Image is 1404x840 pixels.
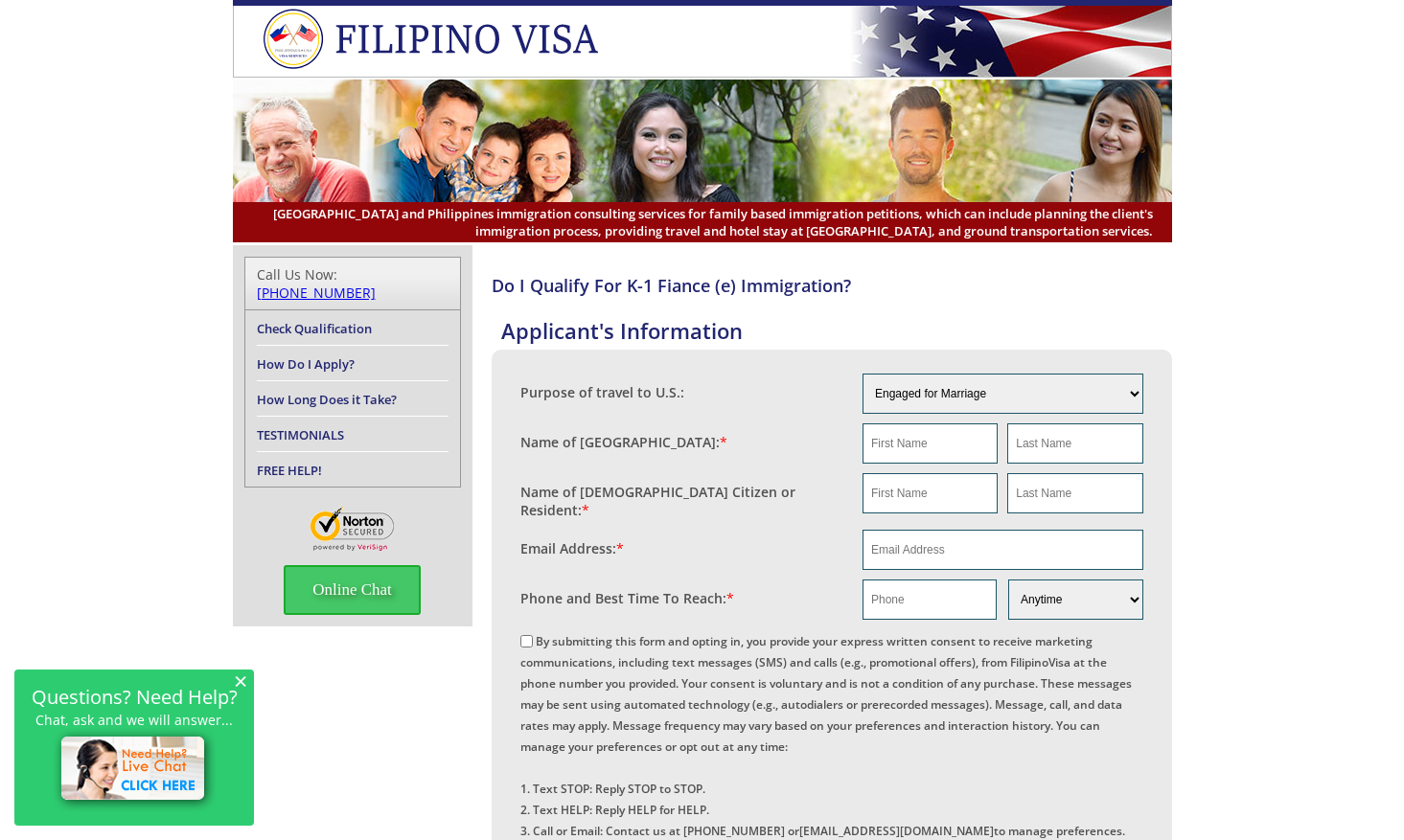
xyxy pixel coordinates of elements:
a: How Long Does it Take? [257,391,397,408]
img: live-chat-icon.png [53,728,217,812]
h2: Questions? Need Help? [24,689,244,705]
input: First Name [863,423,998,464]
input: Email Address [863,530,1143,570]
p: Chat, ask and we will answer... [24,712,244,728]
label: Purpose of travel to U.S.: [520,383,684,401]
label: Phone and Best Time To Reach: [520,589,734,607]
h4: Applicant's Information [501,316,1172,345]
a: How Do I Apply? [257,355,355,373]
h4: Do I Qualify For K-1 Fiance (e) Immigration? [492,274,1172,297]
a: TESTIMONIALS [257,426,344,443]
label: Email Address: [520,539,624,557]
a: Check Qualification [257,320,372,337]
input: By submitting this form and opting in, you provide your express written consent to receive market... [520,635,533,647]
label: Name of [GEOGRAPHIC_DATA]: [520,433,727,451]
a: [PHONE_NUMBER] [257,284,376,302]
select: Phone and Best Reach Time are required. [1008,579,1142,620]
div: Call Us Now: [257,265,449,302]
label: Name of [DEMOGRAPHIC_DATA] Citizen or Resident: [520,483,844,519]
a: FREE HELP! [257,462,322,479]
input: First Name [863,473,998,513]
input: Phone [863,579,997,620]
span: × [234,672,247,689]
input: Last Name [1007,423,1142,464]
input: Last Name [1007,473,1142,513]
span: [GEOGRAPHIC_DATA] and Philippines immigration consulting services for family based immigration pe... [252,205,1153,239]
span: Online Chat [284,565,421,615]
